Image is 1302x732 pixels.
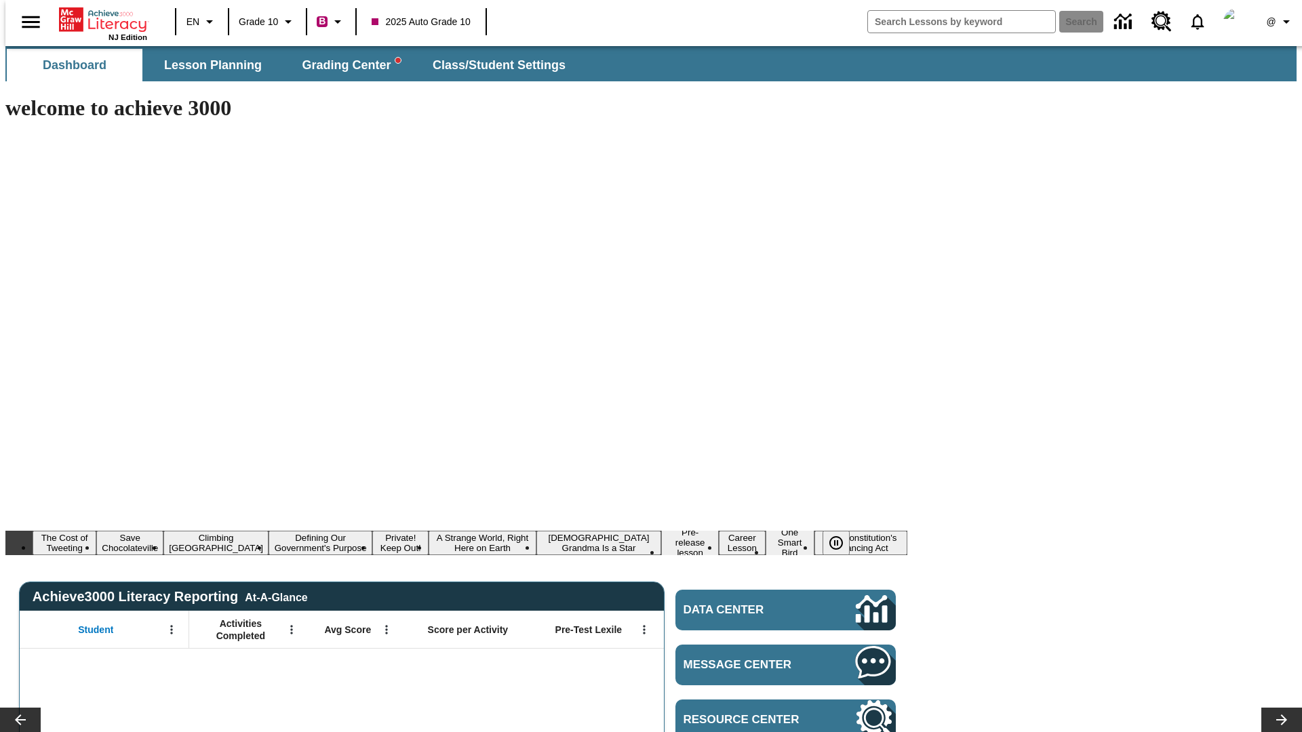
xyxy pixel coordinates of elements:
[245,589,307,604] div: At-A-Glance
[823,531,850,555] button: Pause
[269,531,372,555] button: Slide 4 Defining Our Government's Purpose
[1106,3,1143,41] a: Data Center
[675,645,896,685] a: Message Center
[719,531,766,555] button: Slide 9 Career Lesson
[164,58,262,73] span: Lesson Planning
[428,624,509,636] span: Score per Activity
[33,531,96,555] button: Slide 1 The Cost of Tweeting
[395,58,401,63] svg: writing assistant alert
[814,531,908,555] button: Slide 11 The Constitution's Balancing Act
[1266,15,1276,29] span: @
[684,603,810,617] span: Data Center
[1143,3,1180,40] a: Resource Center, Will open in new tab
[196,617,285,642] span: Activities Completed
[5,46,1297,81] div: SubNavbar
[145,49,281,81] button: Lesson Planning
[823,531,863,555] div: Pause
[868,11,1055,33] input: search field
[43,58,106,73] span: Dashboard
[1259,9,1302,34] button: Profile/Settings
[429,531,536,555] button: Slide 6 A Strange World, Right Here on Earth
[1215,4,1259,39] button: Select a new avatar
[376,619,397,640] button: Open Menu
[281,619,302,640] button: Open Menu
[108,33,147,41] span: NJ Edition
[5,49,578,81] div: SubNavbar
[311,9,351,34] button: Boost Class color is violet red. Change class color
[675,590,896,630] a: Data Center
[684,658,815,672] span: Message Center
[283,49,419,81] button: Grading Center
[319,13,325,30] span: B
[422,49,576,81] button: Class/Student Settings
[239,15,278,29] span: Grade 10
[233,9,302,34] button: Grade: Grade 10, Select a grade
[1223,8,1250,35] img: Avatar
[536,531,662,555] button: Slide 7 South Korean Grandma Is a Star
[433,58,566,73] span: Class/Student Settings
[96,531,163,555] button: Slide 2 Save Chocolateville
[1180,4,1215,39] a: Notifications
[555,624,623,636] span: Pre-Test Lexile
[11,2,51,42] button: Open side menu
[7,49,142,81] button: Dashboard
[33,589,308,605] span: Achieve3000 Literacy Reporting
[78,624,113,636] span: Student
[684,713,815,727] span: Resource Center
[163,531,269,555] button: Slide 3 Climbing Mount Tai
[59,6,147,33] a: Home
[1261,708,1302,732] button: Lesson carousel, Next
[302,58,400,73] span: Grading Center
[634,619,654,640] button: Open Menu
[766,525,814,560] button: Slide 10 One Smart Bird
[5,96,907,121] h1: welcome to achieve 3000
[661,525,719,560] button: Slide 8 Pre-release lesson
[59,5,147,41] div: Home
[372,531,429,555] button: Slide 5 Private! Keep Out!
[161,619,182,640] button: Open Menu
[324,624,371,636] span: Avg Score
[180,9,224,34] button: Language: EN, Select a language
[186,15,199,29] span: EN
[372,15,470,29] span: 2025 Auto Grade 10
